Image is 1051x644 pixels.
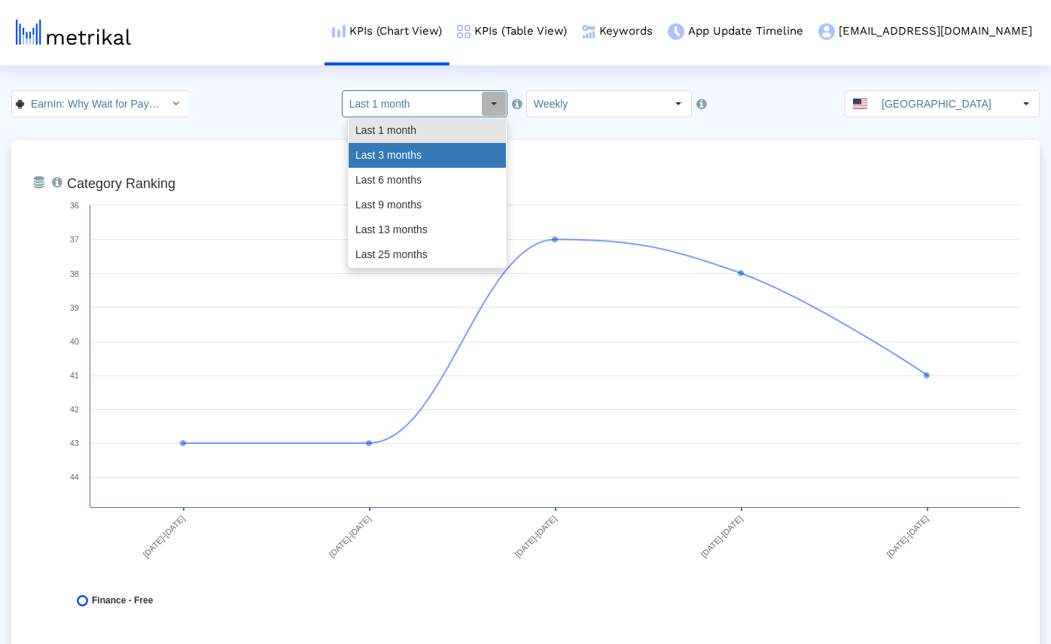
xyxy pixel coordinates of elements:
div: Select [163,91,188,117]
div: Last 13 months [349,217,506,242]
text: 41 [70,371,79,380]
text: 42 [70,405,79,414]
div: Select [481,91,507,117]
text: [DATE]-[DATE] [327,514,372,559]
text: [DATE]-[DATE] [885,514,930,559]
text: [DATE]-[DATE] [699,514,744,559]
div: Select [666,91,691,117]
div: Last 1 month [349,118,506,143]
div: Last 25 months [349,242,506,267]
span: Finance - Free [92,595,153,606]
img: kpi-chart-menu-icon.png [332,25,346,38]
text: 38 [70,269,79,278]
img: keywords.png [582,25,596,38]
img: app-update-menu-icon.png [668,23,684,40]
tspan: Category Ranking [67,176,175,191]
text: 36 [70,201,79,210]
text: 44 [70,472,79,481]
text: 43 [70,439,79,448]
text: 39 [70,303,79,312]
div: Last 6 months [349,168,506,193]
div: Last 3 months [349,143,506,168]
div: Last 9 months [349,193,506,217]
img: my-account-menu-icon.png [818,23,835,40]
text: [DATE]-[DATE] [513,514,558,559]
text: [DATE]-[DATE] [141,514,186,559]
div: Select [1013,91,1039,117]
text: 40 [70,337,79,346]
img: metrical-logo-light.png [16,20,131,45]
text: 37 [70,235,79,244]
img: kpi-table-menu-icon.png [457,25,471,38]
